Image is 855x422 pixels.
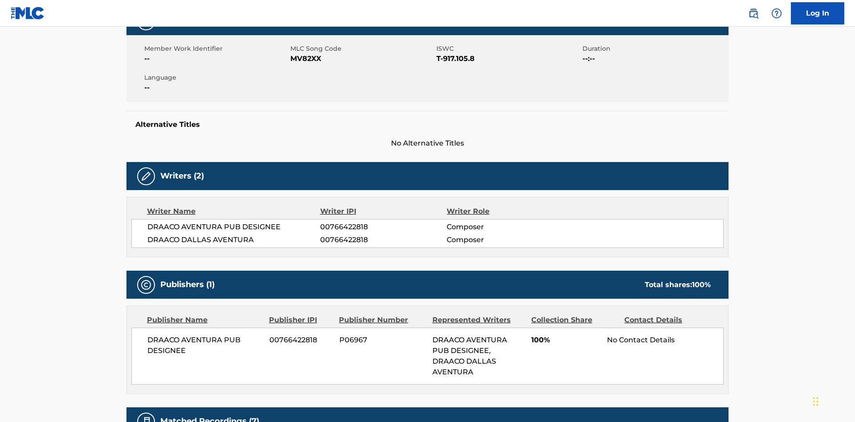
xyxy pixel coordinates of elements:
[432,315,525,325] div: Represented Writers
[791,2,844,24] a: Log In
[160,171,204,181] h5: Writers (2)
[147,315,262,325] div: Publisher Name
[582,44,726,53] span: Duration
[269,315,332,325] div: Publisher IPI
[126,138,729,149] span: No Alternative Titles
[582,53,726,64] span: --:--
[147,206,320,217] div: Writer Name
[692,280,711,289] span: 100 %
[144,82,288,93] span: --
[339,315,425,325] div: Publisher Number
[144,53,288,64] span: --
[436,44,580,53] span: ISWC
[144,44,288,53] span: Member Work Identifier
[810,379,855,422] iframe: Chat Widget
[531,315,618,325] div: Collection Share
[144,73,288,82] span: Language
[135,120,720,129] h5: Alternative Titles
[447,235,562,245] span: Composer
[447,206,562,217] div: Writer Role
[531,335,600,345] span: 100%
[436,53,580,64] span: T-917.105.8
[447,222,562,232] span: Composer
[147,222,320,232] span: DRAACO AVENTURA PUB DESIGNEE
[624,315,711,325] div: Contact Details
[339,335,426,345] span: P06967
[771,8,782,19] img: help
[147,235,320,245] span: DRAACO DALLAS AVENTURA
[813,388,818,415] div: Drag
[645,280,711,290] div: Total shares:
[320,222,447,232] span: 00766422818
[745,4,762,22] a: Public Search
[748,8,759,19] img: search
[141,171,151,182] img: Writers
[290,53,434,64] span: MV82XX
[320,206,447,217] div: Writer IPI
[290,44,434,53] span: MLC Song Code
[320,235,447,245] span: 00766422818
[768,4,786,22] div: Help
[269,335,333,345] span: 00766422818
[160,280,215,290] h5: Publishers (1)
[147,335,263,356] span: DRAACO AVENTURA PUB DESIGNEE
[607,335,723,345] div: No Contact Details
[141,280,151,290] img: Publishers
[11,7,45,20] img: MLC Logo
[432,336,507,376] span: DRAACO AVENTURA PUB DESIGNEE, DRAACO DALLAS AVENTURA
